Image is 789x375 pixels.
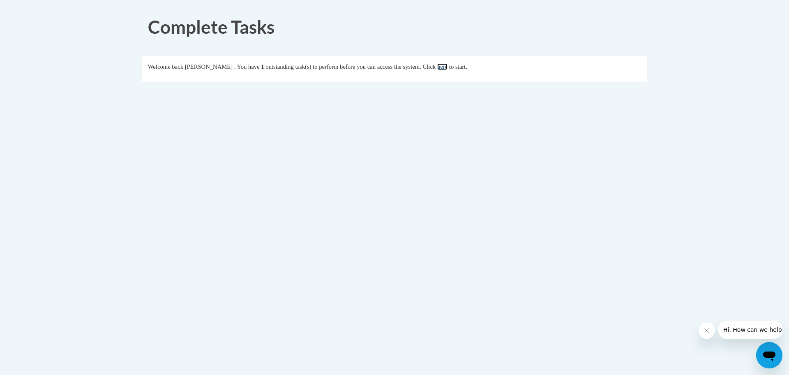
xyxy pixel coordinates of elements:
iframe: Message from company [718,321,782,339]
span: Complete Tasks [148,16,275,37]
span: outstanding task(s) to perform before you can access the system. Click [265,63,436,70]
iframe: Close message [699,322,715,339]
span: Hi. How can we help? [5,6,67,12]
a: here [437,63,448,70]
span: [PERSON_NAME] [185,63,233,70]
span: to start. [449,63,467,70]
span: . You have [234,63,260,70]
span: 1 [261,63,264,70]
iframe: Button to launch messaging window [756,342,782,368]
span: Welcome back [148,63,183,70]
